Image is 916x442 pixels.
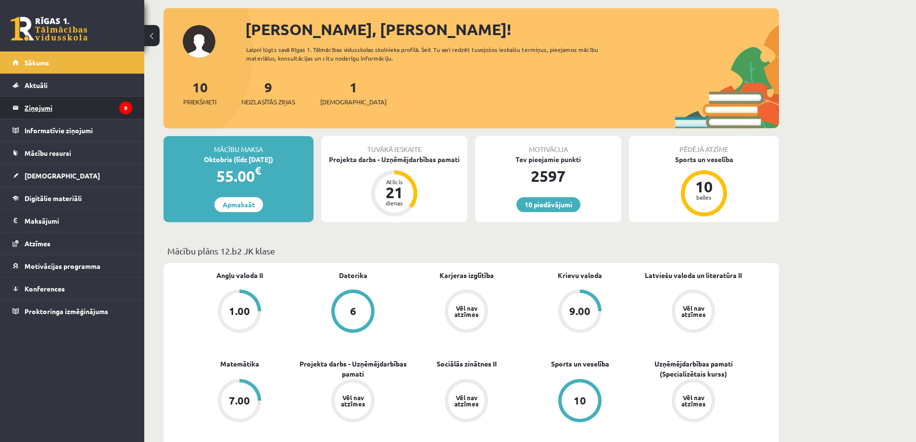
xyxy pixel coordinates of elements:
span: Aktuāli [25,81,48,89]
div: Tev pieejamie punkti [475,154,621,164]
a: Vēl nav atzīmes [410,290,523,335]
i: 9 [119,101,132,114]
a: Uzņēmējdarbības pamati (Specializētais kurss) [637,359,750,379]
a: Vēl nav atzīmes [637,290,750,335]
div: 55.00 [163,164,314,188]
a: Sports un veselība [551,359,609,369]
span: € [255,164,261,177]
a: Motivācijas programma [13,255,132,277]
a: Rīgas 1. Tālmācības vidusskola [11,17,88,41]
legend: Informatīvie ziņojumi [25,119,132,141]
legend: Maksājumi [25,210,132,232]
span: Atzīmes [25,239,50,248]
div: Motivācija [475,136,621,154]
div: Atlicis [380,179,409,185]
div: 21 [380,185,409,200]
a: Vēl nav atzīmes [410,379,523,424]
a: Maksājumi [13,210,132,232]
span: Proktoringa izmēģinājums [25,307,108,316]
a: 6 [296,290,410,335]
a: 1.00 [183,290,296,335]
div: Sports un veselība [629,154,779,164]
span: Konferences [25,284,65,293]
span: Digitālie materiāli [25,194,82,202]
span: Mācību resursi [25,149,71,157]
a: Projekta darbs - Uzņēmējdarbības pamati [296,359,410,379]
a: Sports un veselība 10 balles [629,154,779,218]
div: 7.00 [229,395,250,406]
a: Matemātika [220,359,259,369]
a: Datorika [339,270,367,280]
a: Proktoringa izmēģinājums [13,300,132,322]
div: 10 [574,395,586,406]
span: Sākums [25,58,49,67]
legend: Ziņojumi [25,97,132,119]
a: 10 piedāvājumi [516,197,580,212]
span: [DEMOGRAPHIC_DATA] [320,97,387,107]
a: 9Neizlasītās ziņas [241,78,295,107]
span: [DEMOGRAPHIC_DATA] [25,171,100,180]
div: Vēl nav atzīmes [680,305,707,317]
div: Tuvākā ieskaite [321,136,467,154]
a: Sākums [13,51,132,74]
div: Projekta darbs - Uzņēmējdarbības pamati [321,154,467,164]
a: 10Priekšmeti [183,78,216,107]
a: Ziņojumi9 [13,97,132,119]
div: Laipni lūgts savā Rīgas 1. Tālmācības vidusskolas skolnieka profilā. Šeit Tu vari redzēt tuvojošo... [246,45,615,63]
div: Vēl nav atzīmes [453,305,480,317]
div: balles [690,194,718,200]
a: 7.00 [183,379,296,424]
a: Angļu valoda II [216,270,263,280]
div: 9.00 [569,306,590,316]
div: Mācību maksa [163,136,314,154]
div: 2597 [475,164,621,188]
div: Vēl nav atzīmes [453,394,480,407]
a: 10 [523,379,637,424]
div: 1.00 [229,306,250,316]
div: 6 [350,306,356,316]
a: Aktuāli [13,74,132,96]
a: Sociālās zinātnes II [437,359,497,369]
a: 1[DEMOGRAPHIC_DATA] [320,78,387,107]
span: Motivācijas programma [25,262,100,270]
a: 9.00 [523,290,637,335]
a: Vēl nav atzīmes [637,379,750,424]
a: Konferences [13,278,132,300]
a: Atzīmes [13,232,132,254]
a: [DEMOGRAPHIC_DATA] [13,164,132,187]
div: Pēdējā atzīme [629,136,779,154]
a: Informatīvie ziņojumi [13,119,132,141]
div: [PERSON_NAME], [PERSON_NAME]! [245,18,779,41]
p: Mācību plāns 12.b2 JK klase [167,244,775,257]
a: Vēl nav atzīmes [296,379,410,424]
a: Mācību resursi [13,142,132,164]
a: Karjeras izglītība [439,270,494,280]
div: Vēl nav atzīmes [339,394,366,407]
span: Priekšmeti [183,97,216,107]
span: Neizlasītās ziņas [241,97,295,107]
a: Apmaksāt [214,197,263,212]
a: Krievu valoda [558,270,602,280]
div: Vēl nav atzīmes [680,394,707,407]
div: Oktobris (līdz [DATE]) [163,154,314,164]
a: Digitālie materiāli [13,187,132,209]
a: Latviešu valoda un literatūra II [645,270,742,280]
div: dienas [380,200,409,206]
a: Projekta darbs - Uzņēmējdarbības pamati Atlicis 21 dienas [321,154,467,218]
div: 10 [690,179,718,194]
